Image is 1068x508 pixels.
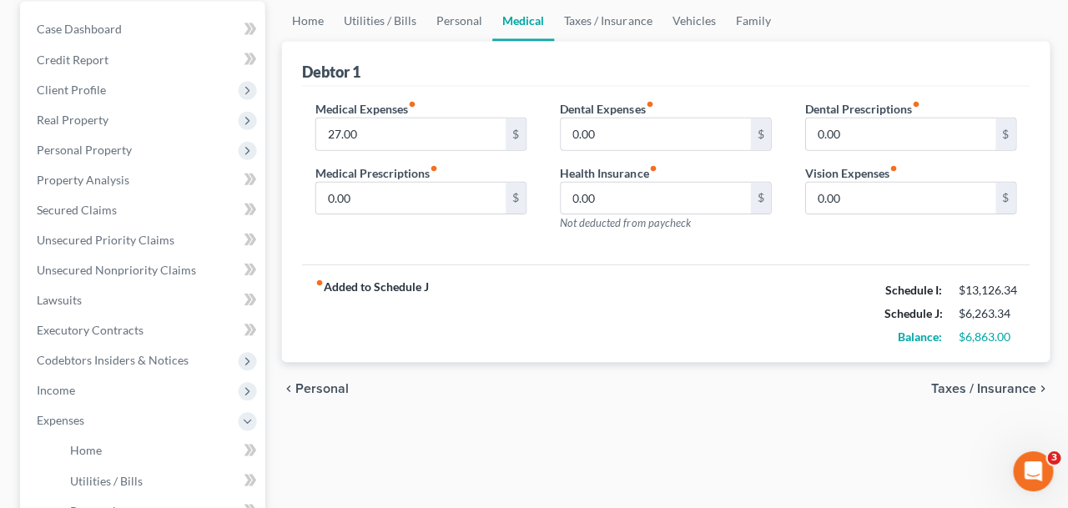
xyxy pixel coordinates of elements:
[553,2,661,42] a: Taxes / Insurance
[804,183,994,214] input: --
[70,473,143,487] span: Utilities / Bills
[295,382,348,395] span: Personal
[37,323,144,337] span: Executory Contracts
[505,118,525,150] div: $
[883,306,941,320] strong: Schedule J:
[994,183,1014,214] div: $
[1045,451,1059,465] span: 3
[1035,382,1048,395] i: chevron_right
[281,382,295,395] i: chevron_left
[37,383,75,397] span: Income
[37,293,82,307] span: Lawsuits
[888,164,896,173] i: fiber_manual_record
[957,305,1015,322] div: $6,263.34
[333,2,426,42] a: Utilities / Bills
[994,118,1014,150] div: $
[37,53,108,67] span: Credit Report
[23,255,264,285] a: Unsecured Nonpriority Claims
[896,329,940,344] strong: Balance:
[1011,451,1051,491] iframe: Intercom live chat
[559,100,652,118] label: Dental Expenses
[315,279,323,287] i: fiber_manual_record
[37,263,196,277] span: Unsecured Nonpriority Claims
[407,100,416,108] i: fiber_manual_record
[560,118,749,150] input: --
[301,62,360,82] div: Debtor 1
[23,195,264,225] a: Secured Claims
[804,100,919,118] label: Dental Prescriptions
[281,382,348,395] button: chevron_left Personal
[647,164,656,173] i: fiber_manual_record
[910,100,919,108] i: fiber_manual_record
[37,233,174,247] span: Unsecured Priority Claims
[37,203,117,217] span: Secured Claims
[804,164,896,182] label: Vision Expenses
[37,173,129,187] span: Property Analysis
[505,183,525,214] div: $
[281,2,333,42] a: Home
[661,2,724,42] a: Vehicles
[37,143,132,157] span: Personal Property
[491,2,553,42] a: Medical
[315,100,416,118] label: Medical Expenses
[749,183,769,214] div: $
[804,118,994,150] input: --
[315,118,505,150] input: --
[37,83,106,97] span: Client Profile
[749,118,769,150] div: $
[315,279,428,349] strong: Added to Schedule J
[559,216,689,229] span: Not deducted from paycheck
[37,113,108,127] span: Real Property
[23,165,264,195] a: Property Analysis
[37,413,84,427] span: Expenses
[23,45,264,75] a: Credit Report
[957,282,1015,299] div: $13,126.34
[315,183,505,214] input: --
[426,2,491,42] a: Personal
[23,225,264,255] a: Unsecured Priority Claims
[429,164,437,173] i: fiber_manual_record
[37,23,122,37] span: Case Dashboard
[957,329,1015,345] div: $6,863.00
[559,164,656,182] label: Health Insurance
[70,443,102,457] span: Home
[37,353,189,367] span: Codebtors Insiders & Notices
[57,465,264,495] a: Utilities / Bills
[929,382,1048,395] button: Taxes / Insurance chevron_right
[23,285,264,315] a: Lawsuits
[560,183,749,214] input: --
[644,100,652,108] i: fiber_manual_record
[929,382,1035,395] span: Taxes / Insurance
[884,283,940,297] strong: Schedule I:
[724,2,779,42] a: Family
[315,164,437,182] label: Medical Prescriptions
[57,435,264,465] a: Home
[23,15,264,45] a: Case Dashboard
[23,315,264,345] a: Executory Contracts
